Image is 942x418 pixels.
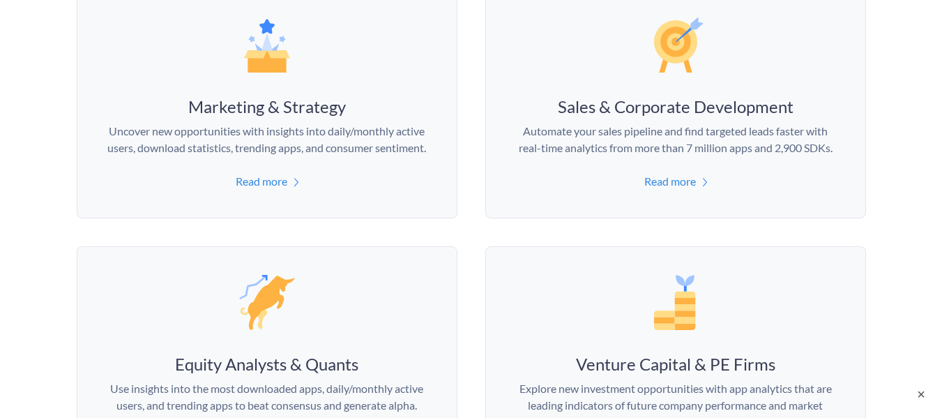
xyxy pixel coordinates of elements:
button: × [914,387,928,401]
a: Read more [236,174,298,188]
img: Products%20Image_Ad.svg [648,17,704,73]
img: Products%20Image_Ad-2.svg [239,275,295,330]
img: Products%20Image_Ad.svg [239,17,295,73]
p: Uncover new opportunities with insights into daily/monthly active users, download statistics, tre... [105,123,429,156]
a: Read more [644,174,707,188]
p: Sales & Corporate Development [514,96,837,123]
p: Equity Analysts & Quants [105,353,429,380]
img: Products%20Image_Ad-3.svg [648,275,704,330]
p: Venture Capital & PE Firms [514,353,837,380]
p: Marketing & Strategy [105,96,429,123]
p: Automate your sales pipeline and find targeted leads faster with real-time analytics from more th... [514,123,837,156]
